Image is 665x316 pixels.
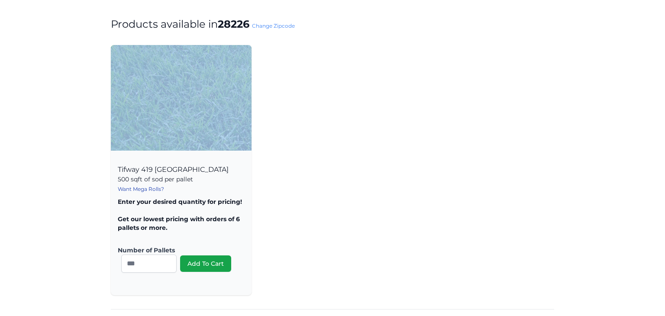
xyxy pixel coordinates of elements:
button: Add To Cart [180,255,231,272]
p: 500 sqft of sod per pallet [118,175,245,184]
a: Want Mega Rolls? [118,186,164,192]
h1: Products available in [111,17,554,31]
p: Enter your desired quantity for pricing! Get our lowest pricing with orders of 6 pallets or more. [118,197,245,232]
img: Tifway 419 Bermuda Product Image [111,45,252,151]
strong: 28226 [218,18,249,30]
label: Number of Pallets [118,246,238,255]
a: Change Zipcode [252,23,295,29]
div: Tifway 419 [GEOGRAPHIC_DATA] [111,156,252,295]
